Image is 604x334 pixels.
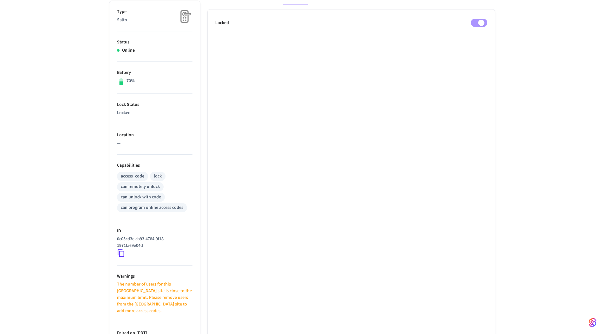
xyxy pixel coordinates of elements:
div: lock [154,173,162,180]
p: Location [117,132,192,138]
div: can unlock with code [121,194,161,201]
p: Status [117,39,192,46]
p: Salto [117,17,192,23]
p: Battery [117,69,192,76]
p: Lock Status [117,101,192,108]
p: Type [117,9,192,15]
p: — [117,140,192,147]
img: Placeholder Lock Image [177,9,192,24]
img: SeamLogoGradient.69752ec5.svg [589,318,596,328]
p: Online [122,47,135,54]
p: 70% [127,78,135,84]
p: Locked [215,20,229,26]
p: Locked [117,110,192,116]
p: Capabilities [117,162,192,169]
div: can remotely unlock [121,183,160,190]
div: access_code [121,173,144,180]
div: can program online access codes [121,204,183,211]
p: Warnings [117,273,192,280]
p: 0c05cd3c-cb93-4784-9f18-1971fa69e04d [117,236,190,249]
p: ID [117,228,192,234]
p: The number of users for this [GEOGRAPHIC_DATA] site is close to the maximum limit. Please remove ... [117,281,192,314]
